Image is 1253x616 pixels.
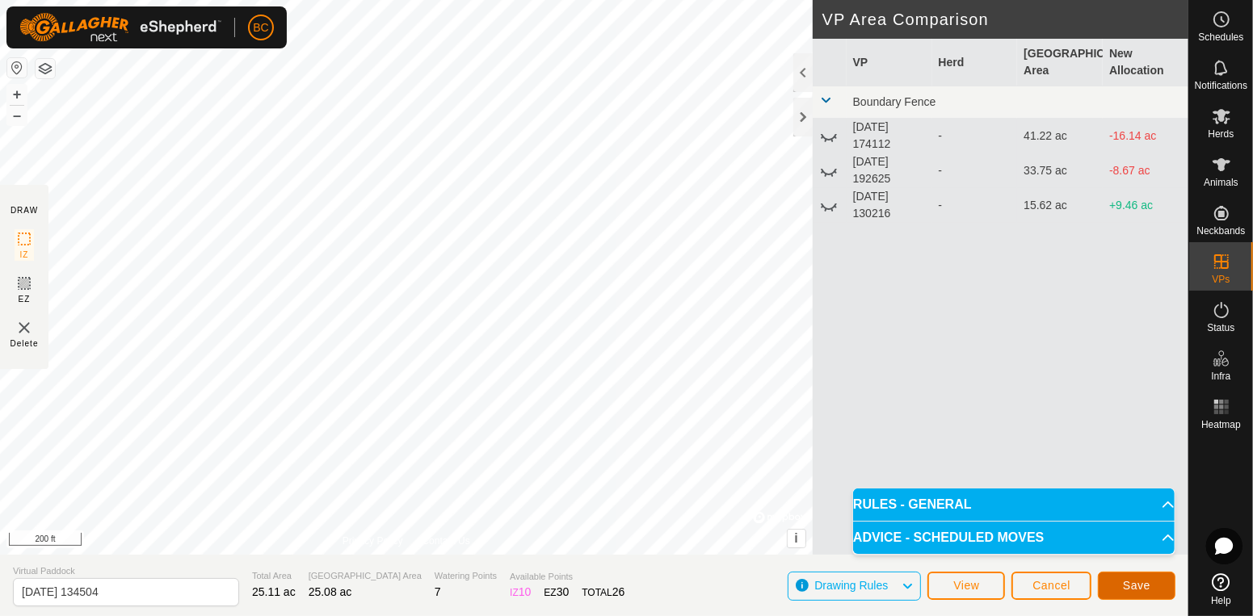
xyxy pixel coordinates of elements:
[612,585,625,598] span: 26
[939,128,1011,145] div: -
[510,584,531,601] div: IZ
[1032,579,1070,592] span: Cancel
[1212,274,1230,284] span: VPs
[15,318,34,337] img: VP
[822,10,1188,29] h2: VP Area Comparison
[557,585,570,598] span: 30
[544,584,569,601] div: EZ
[794,531,797,545] span: i
[1017,39,1103,86] th: [GEOGRAPHIC_DATA] Area
[11,204,38,216] div: DRAW
[814,579,888,592] span: Drawing Rules
[252,585,296,598] span: 25.11 ac
[1103,119,1188,153] td: -16.14 ac
[510,570,624,584] span: Available Points
[19,13,221,42] img: Gallagher Logo
[13,564,239,578] span: Virtual Paddock
[1103,153,1188,188] td: -8.67 ac
[1011,572,1091,600] button: Cancel
[343,534,403,548] a: Privacy Policy
[853,498,972,511] span: RULES - GENERAL
[788,530,805,547] button: i
[435,569,497,583] span: Watering Points
[853,95,936,108] span: Boundary Fence
[11,337,39,350] span: Delete
[847,188,932,223] td: [DATE] 130216
[252,569,296,583] span: Total Area
[7,106,27,125] button: –
[953,579,979,592] span: View
[1211,596,1231,606] span: Help
[1195,81,1247,90] span: Notifications
[1198,32,1243,42] span: Schedules
[309,585,352,598] span: 25.08 ac
[853,522,1175,554] p-accordion-header: ADVICE - SCHEDULED MOVES
[253,19,268,36] span: BC
[7,58,27,78] button: Reset Map
[1196,226,1245,236] span: Neckbands
[1103,39,1188,86] th: New Allocation
[1123,579,1150,592] span: Save
[847,153,932,188] td: [DATE] 192625
[423,534,470,548] a: Contact Us
[1204,178,1238,187] span: Animals
[582,584,624,601] div: TOTAL
[20,249,29,261] span: IZ
[7,85,27,104] button: +
[1201,420,1241,430] span: Heatmap
[1098,572,1175,600] button: Save
[1211,371,1230,381] span: Infra
[1017,119,1103,153] td: 41.22 ac
[309,569,422,583] span: [GEOGRAPHIC_DATA] Area
[1189,567,1253,612] a: Help
[939,197,1011,214] div: -
[519,585,532,598] span: 10
[853,531,1044,544] span: ADVICE - SCHEDULED MOVES
[927,572,1005,600] button: View
[1103,188,1188,223] td: +9.46 ac
[19,293,31,305] span: EZ
[847,39,932,86] th: VP
[932,39,1018,86] th: Herd
[1207,323,1234,333] span: Status
[847,119,932,153] td: [DATE] 174112
[435,585,441,598] span: 7
[36,59,55,78] button: Map Layers
[1017,153,1103,188] td: 33.75 ac
[939,162,1011,179] div: -
[1208,129,1234,139] span: Herds
[1017,188,1103,223] td: 15.62 ac
[853,488,1175,521] p-accordion-header: RULES - GENERAL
